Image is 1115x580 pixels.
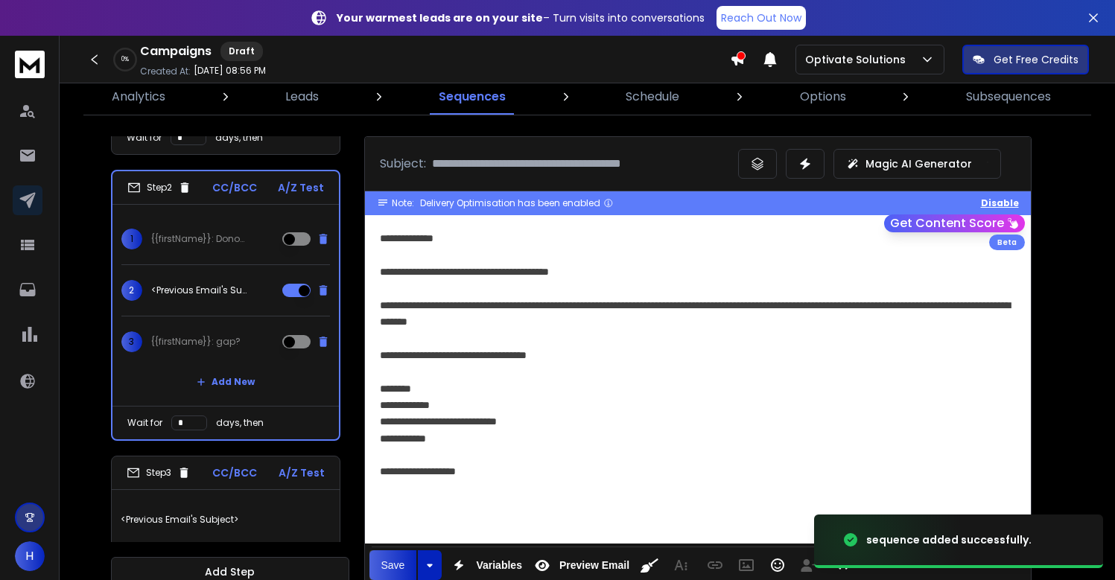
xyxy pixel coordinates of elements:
[701,550,729,580] button: Insert Link (⌘K)
[617,79,688,115] a: Schedule
[127,466,191,479] div: Step 3
[194,65,266,77] p: [DATE] 08:56 PM
[865,156,972,171] p: Magic AI Generator
[212,465,257,480] p: CC/BCC
[420,197,614,209] div: Delivery Optimisation has been enabled
[151,233,247,245] p: {{firstName}}: Donors engagement?
[185,541,267,570] button: Add New
[805,52,912,67] p: Optivate Solutions
[989,235,1025,250] div: Beta
[392,197,414,209] span: Note:
[151,336,241,348] p: {{firstName}}: gap?
[957,79,1060,115] a: Subsequences
[369,550,417,580] button: Save
[103,79,174,115] a: Analytics
[994,52,1079,67] p: Get Free Credits
[127,132,162,144] p: Wait for
[528,550,632,580] button: Preview Email
[966,88,1051,106] p: Subsequences
[884,214,1025,232] button: Get Content Score
[279,465,325,480] p: A/Z Test
[556,559,632,572] span: Preview Email
[216,417,264,429] p: days, then
[15,541,45,571] button: H
[626,88,679,106] p: Schedule
[121,229,142,249] span: 1
[337,10,705,25] p: – Turn visits into conversations
[111,170,340,441] li: Step2CC/BCCA/Z Test1{{firstName}}: Donors engagement?2<Previous Email's Subject>3{{firstName}}: g...
[800,88,846,106] p: Options
[732,550,760,580] button: Insert Image (⌘P)
[121,499,331,541] p: <Previous Email's Subject>
[337,10,543,25] strong: Your warmest leads are on your site
[121,280,142,301] span: 2
[791,79,855,115] a: Options
[215,132,263,144] p: days, then
[667,550,695,580] button: More Text
[981,197,1019,209] button: Disable
[285,88,319,106] p: Leads
[112,88,165,106] p: Analytics
[151,284,247,296] p: <Previous Email's Subject>
[185,367,267,397] button: Add New
[721,10,801,25] p: Reach Out Now
[276,79,328,115] a: Leads
[833,149,1001,179] button: Magic AI Generator
[140,66,191,77] p: Created At:
[439,88,506,106] p: Sequences
[473,559,525,572] span: Variables
[127,181,191,194] div: Step 2
[795,550,823,580] button: Insert Unsubscribe Link
[866,532,1032,547] div: sequence added successfully.
[445,550,525,580] button: Variables
[140,42,212,60] h1: Campaigns
[278,180,324,195] p: A/Z Test
[717,6,806,30] a: Reach Out Now
[635,550,664,580] button: Clean HTML
[763,550,792,580] button: Emoticons
[121,55,129,64] p: 0 %
[220,42,263,61] div: Draft
[380,155,426,173] p: Subject:
[212,180,257,195] p: CC/BCC
[121,331,142,352] span: 3
[962,45,1089,74] button: Get Free Credits
[127,417,162,429] p: Wait for
[15,51,45,78] img: logo
[430,79,515,115] a: Sequences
